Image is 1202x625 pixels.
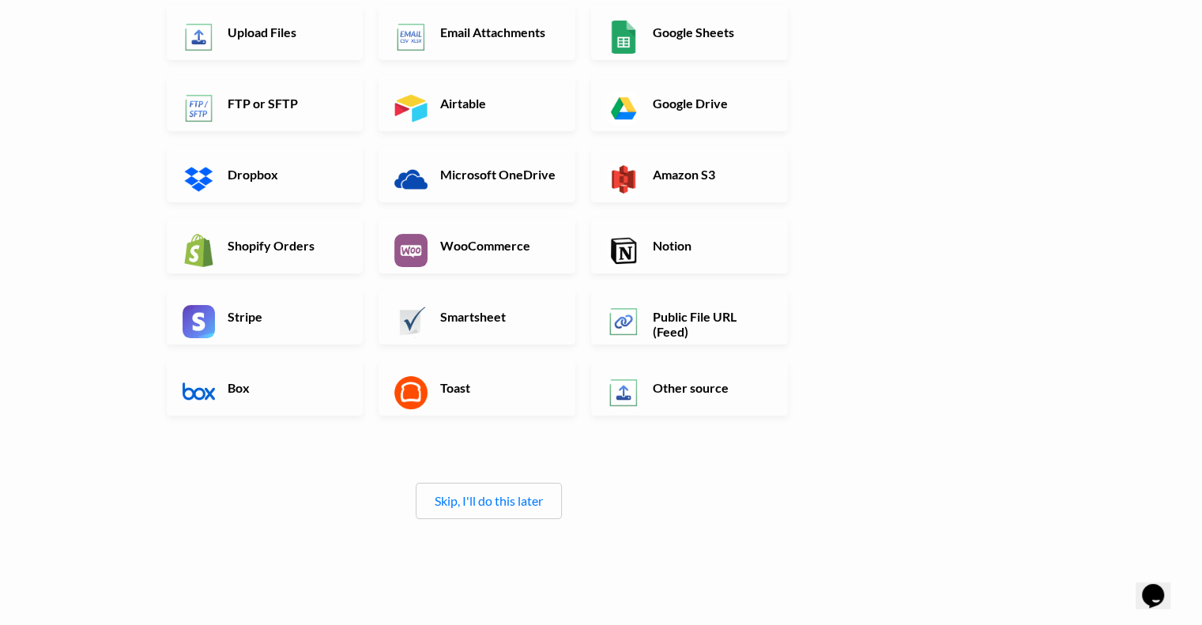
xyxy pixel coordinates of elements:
[607,376,640,409] img: Other Source App & API
[167,5,364,60] a: Upload Files
[591,147,788,202] a: Amazon S3
[394,21,428,54] img: Email New CSV or XLSX File App & API
[649,238,773,253] h6: Notion
[649,380,773,395] h6: Other source
[394,376,428,409] img: Toast App & API
[167,218,364,273] a: Shopify Orders
[394,305,428,338] img: Smartsheet App & API
[167,289,364,345] a: Stripe
[224,24,348,40] h6: Upload Files
[436,24,560,40] h6: Email Attachments
[607,305,640,338] img: Public File URL App & API
[167,360,364,416] a: Box
[436,238,560,253] h6: WooCommerce
[379,147,575,202] a: Microsoft OneDrive
[224,96,348,111] h6: FTP or SFTP
[649,309,773,339] h6: Public File URL (Feed)
[224,309,348,324] h6: Stripe
[183,305,216,338] img: Stripe App & API
[167,147,364,202] a: Dropbox
[394,163,428,196] img: Microsoft OneDrive App & API
[591,5,788,60] a: Google Sheets
[183,376,216,409] img: Box App & API
[183,234,216,267] img: Shopify App & API
[183,92,216,125] img: FTP or SFTP App & API
[379,76,575,131] a: Airtable
[224,167,348,182] h6: Dropbox
[167,76,364,131] a: FTP or SFTP
[649,96,773,111] h6: Google Drive
[607,92,640,125] img: Google Drive App & API
[607,163,640,196] img: Amazon S3 App & API
[591,218,788,273] a: Notion
[394,92,428,125] img: Airtable App & API
[607,234,640,267] img: Notion App & API
[379,218,575,273] a: WooCommerce
[436,380,560,395] h6: Toast
[436,96,560,111] h6: Airtable
[224,238,348,253] h6: Shopify Orders
[183,163,216,196] img: Dropbox App & API
[183,21,216,54] img: Upload Files App & API
[379,360,575,416] a: Toast
[649,24,773,40] h6: Google Sheets
[1136,562,1186,609] iframe: chat widget
[436,167,560,182] h6: Microsoft OneDrive
[591,289,788,345] a: Public File URL (Feed)
[394,234,428,267] img: WooCommerce App & API
[435,493,543,508] a: Skip, I'll do this later
[379,5,575,60] a: Email Attachments
[379,289,575,345] a: Smartsheet
[224,380,348,395] h6: Box
[649,167,773,182] h6: Amazon S3
[591,76,788,131] a: Google Drive
[607,21,640,54] img: Google Sheets App & API
[591,360,788,416] a: Other source
[436,309,560,324] h6: Smartsheet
